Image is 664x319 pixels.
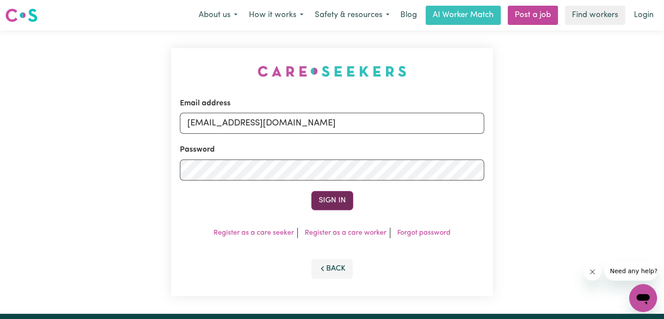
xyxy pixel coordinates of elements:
button: Safety & resources [309,6,395,24]
label: Email address [180,98,231,109]
iframe: Button to launch messaging window [629,284,657,312]
input: Email address [180,113,484,134]
a: Register as a care worker [305,229,386,236]
label: Password [180,144,215,156]
iframe: Close message [584,263,601,281]
a: Forgot password [397,229,451,236]
a: Post a job [508,6,558,25]
iframe: Message from company [605,261,657,281]
a: AI Worker Match [426,6,501,25]
button: Back [311,259,353,278]
a: Register as a care seeker [213,229,294,236]
img: Careseekers logo [5,7,38,23]
button: Sign In [311,191,353,210]
button: How it works [243,6,309,24]
a: Login [629,6,659,25]
span: Need any help? [5,6,53,13]
button: About us [193,6,243,24]
a: Careseekers logo [5,5,38,25]
a: Find workers [565,6,625,25]
a: Blog [395,6,422,25]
